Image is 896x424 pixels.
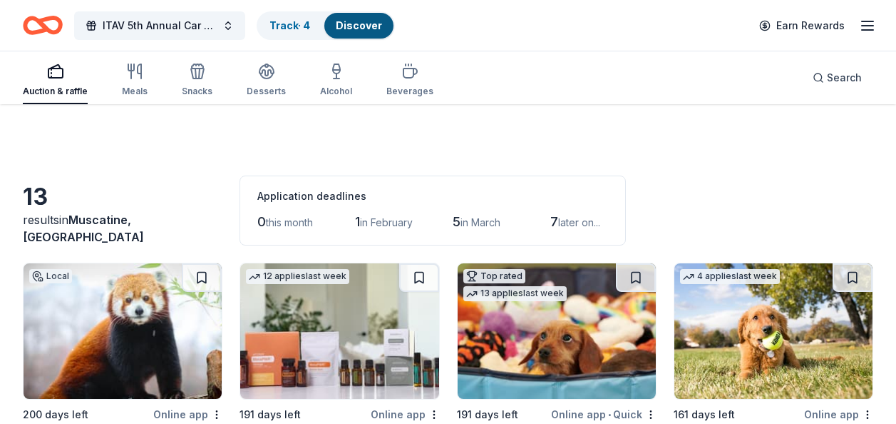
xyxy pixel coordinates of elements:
[246,269,349,284] div: 12 applies last week
[153,405,222,423] div: Online app
[355,214,360,229] span: 1
[453,214,460,229] span: 5
[463,286,567,301] div: 13 applies last week
[23,211,222,246] div: results
[257,11,395,40] button: Track· 4Discover
[240,406,301,423] div: 191 days left
[103,17,217,34] span: ITAV 5th Annual Car Show
[386,86,433,97] div: Beverages
[386,57,433,104] button: Beverages
[247,57,286,104] button: Desserts
[23,9,63,42] a: Home
[827,69,862,86] span: Search
[804,405,873,423] div: Online app
[674,406,735,423] div: 161 days left
[122,86,148,97] div: Meals
[240,263,438,399] img: Image for doTERRA
[360,216,413,228] span: in February
[371,405,440,423] div: Online app
[751,13,853,39] a: Earn Rewards
[23,183,222,211] div: 13
[558,216,600,228] span: later on...
[551,405,656,423] div: Online app Quick
[458,263,656,399] img: Image for BarkBox
[257,214,266,229] span: 0
[23,86,88,97] div: Auction & raffle
[320,86,352,97] div: Alcohol
[23,213,144,244] span: in
[460,216,500,228] span: in March
[457,406,518,423] div: 191 days left
[674,263,872,399] img: Image for KONG Company
[320,57,352,104] button: Alcohol
[266,216,313,228] span: this month
[801,64,873,92] button: Search
[680,269,780,284] div: 4 applies last week
[269,19,310,31] a: Track· 4
[74,11,245,40] button: ITAV 5th Annual Car Show
[23,57,88,104] button: Auction & raffle
[608,409,611,420] span: •
[550,214,558,229] span: 7
[182,57,212,104] button: Snacks
[463,269,525,283] div: Top rated
[257,188,608,205] div: Application deadlines
[336,19,382,31] a: Discover
[23,213,144,244] span: Muscatine, [GEOGRAPHIC_DATA]
[29,269,72,283] div: Local
[23,406,88,423] div: 200 days left
[122,57,148,104] button: Meals
[24,263,222,399] img: Image for Omaha’s Henry Doorly Zoo and Aquarium
[182,86,212,97] div: Snacks
[247,86,286,97] div: Desserts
